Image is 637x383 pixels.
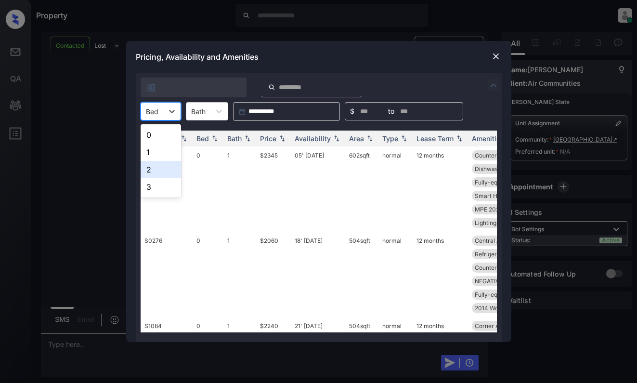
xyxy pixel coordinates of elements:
[291,146,345,232] td: 05' [DATE]
[141,178,181,196] div: 3
[475,206,530,213] span: MPE 2024 Cabana...
[332,135,341,142] img: sorting
[472,134,504,143] div: Amenities
[475,165,507,172] span: Dishwasher
[475,237,521,244] span: Central Air Con...
[475,152,523,159] span: Countertops Bat...
[345,146,378,232] td: 602 sqft
[196,134,209,143] div: Bed
[141,161,181,178] div: 2
[268,83,275,92] img: icon-zuma
[193,232,223,317] td: 0
[349,134,364,143] div: Area
[141,232,193,317] td: S0276
[277,135,287,142] img: sorting
[365,135,375,142] img: sorting
[227,134,242,143] div: Bath
[416,134,454,143] div: Lease Term
[223,146,256,232] td: 1
[488,79,499,91] img: icon-zuma
[223,232,256,317] td: 1
[455,135,464,142] img: sorting
[345,232,378,317] td: 504 sqft
[382,134,398,143] div: Type
[475,304,524,312] span: 2014 Wood Floor...
[413,146,468,232] td: 12 months
[210,135,220,142] img: sorting
[378,232,413,317] td: normal
[475,192,528,199] span: Smart Home Door...
[141,144,181,161] div: 1
[475,291,521,298] span: Fully-equipped ...
[146,83,156,92] img: icon-zuma
[388,106,394,117] span: to
[295,134,331,143] div: Availability
[256,232,291,317] td: $2060
[141,126,181,144] div: 0
[193,146,223,232] td: 0
[256,146,291,232] td: $2345
[126,41,511,73] div: Pricing, Availability and Amenities
[475,179,521,186] span: Fully-equipped ...
[413,232,468,317] td: 12 months
[475,322,527,330] span: Corner Apartmen...
[378,146,413,232] td: normal
[491,52,501,61] img: close
[291,232,345,317] td: 18' [DATE]
[179,135,189,142] img: sorting
[475,251,520,258] span: Refrigerator Le...
[350,106,354,117] span: $
[475,264,524,271] span: Countertops Gra...
[243,135,252,142] img: sorting
[399,135,409,142] img: sorting
[475,219,518,226] span: Lighting Legacy
[260,134,276,143] div: Price
[475,277,527,285] span: NEGATIVE View P...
